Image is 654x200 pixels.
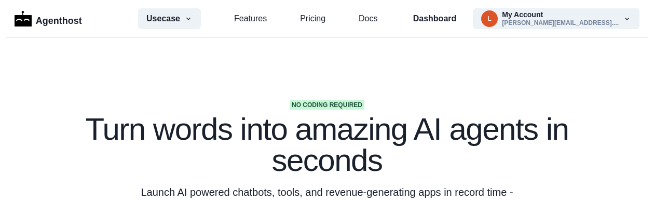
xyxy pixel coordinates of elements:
span: No coding required [290,100,364,110]
a: Docs [359,12,377,25]
p: Agenthost [36,10,82,28]
button: Usecase [138,8,201,29]
button: linda.arroz@gmail.comMy Account[PERSON_NAME][EMAIL_ADDRESS].... [473,8,639,29]
img: Logo [15,11,32,26]
a: Dashboard [413,12,457,25]
a: LogoAgenthost [15,10,82,28]
h1: Turn words into amazing AI agents in seconds [78,114,576,176]
a: Features [234,12,267,25]
a: Pricing [300,12,325,25]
